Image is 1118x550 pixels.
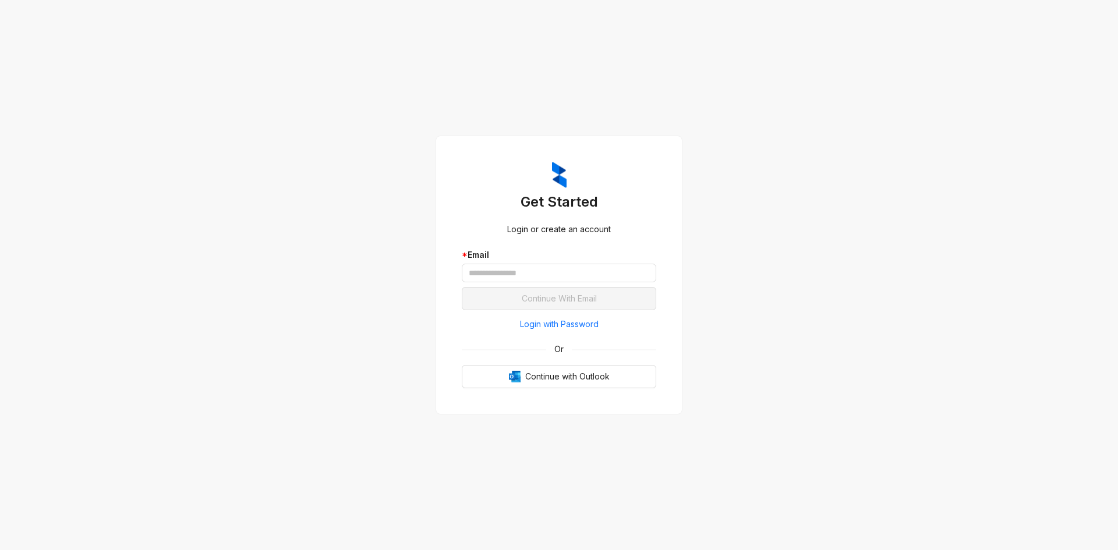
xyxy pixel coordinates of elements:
button: Continue With Email [462,287,656,310]
div: Login or create an account [462,223,656,236]
button: OutlookContinue with Outlook [462,365,656,388]
button: Login with Password [462,315,656,333]
div: Email [462,249,656,261]
h3: Get Started [462,193,656,211]
span: Login with Password [520,318,599,331]
span: Continue with Outlook [525,370,610,383]
img: ZumaIcon [552,162,567,189]
span: Or [546,343,572,356]
img: Outlook [509,371,521,382]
